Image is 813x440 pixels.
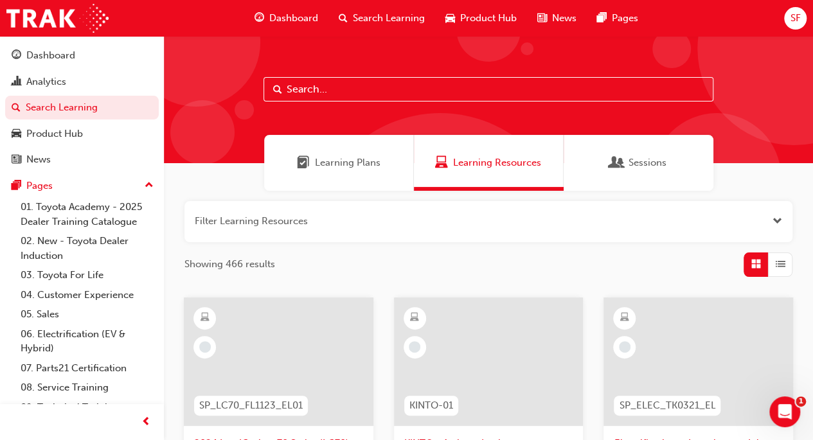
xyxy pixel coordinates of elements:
[12,128,21,140] span: car-icon
[619,341,630,353] span: learningRecordVerb_NONE-icon
[629,155,666,170] span: Sessions
[12,50,21,62] span: guage-icon
[796,396,806,407] span: 1
[5,70,159,94] a: Analytics
[15,398,159,418] a: 09. Technical Training
[790,11,800,26] span: SF
[315,155,380,170] span: Learning Plans
[199,341,211,353] span: learningRecordVerb_NONE-icon
[776,257,785,272] span: List
[184,257,275,272] span: Showing 466 results
[297,155,310,170] span: Learning Plans
[769,396,800,427] iframe: Intercom live chat
[773,214,782,229] button: Open the filter
[12,154,21,166] span: news-icon
[612,11,638,26] span: Pages
[564,135,713,191] a: SessionsSessions
[5,96,159,119] a: Search Learning
[264,135,414,191] a: Learning PlansLearning Plans
[435,155,448,170] span: Learning Resources
[26,75,66,89] div: Analytics
[15,378,159,398] a: 08. Service Training
[611,155,623,170] span: Sessions
[460,11,517,26] span: Product Hub
[339,10,348,26] span: search-icon
[15,285,159,305] a: 04. Customer Experience
[537,10,547,26] span: news-icon
[15,304,159,324] a: 05. Sales
[328,5,435,31] a: search-iconSearch Learning
[597,10,607,26] span: pages-icon
[273,82,282,97] span: Search
[269,11,318,26] span: Dashboard
[5,174,159,198] button: Pages
[15,231,159,265] a: 02. New - Toyota Dealer Induction
[15,324,159,358] a: 06. Electrification (EV & Hybrid)
[26,152,51,167] div: News
[5,44,159,67] a: Dashboard
[409,341,420,353] span: learningRecordVerb_NONE-icon
[15,197,159,231] a: 01. Toyota Academy - 2025 Dealer Training Catalogue
[751,257,761,272] span: Grid
[255,10,264,26] span: guage-icon
[552,11,576,26] span: News
[26,179,53,193] div: Pages
[264,77,713,101] input: Search...
[6,4,109,33] img: Trak
[445,10,455,26] span: car-icon
[12,76,21,88] span: chart-icon
[353,11,425,26] span: Search Learning
[201,310,210,326] span: learningResourceType_ELEARNING-icon
[15,358,159,378] a: 07. Parts21 Certification
[5,148,159,172] a: News
[409,398,453,413] span: KINTO-01
[784,7,807,30] button: SF
[619,398,715,413] span: SP_ELEC_TK0321_EL
[244,5,328,31] a: guage-iconDashboard
[12,180,21,192] span: pages-icon
[15,265,159,285] a: 03. Toyota For Life
[12,102,21,114] span: search-icon
[435,5,527,31] a: car-iconProduct Hub
[620,310,629,326] span: learningResourceType_ELEARNING-icon
[527,5,587,31] a: news-iconNews
[410,310,419,326] span: learningResourceType_ELEARNING-icon
[26,48,75,63] div: Dashboard
[145,177,154,194] span: up-icon
[453,155,541,170] span: Learning Resources
[199,398,303,413] span: SP_LC70_FL1123_EL01
[414,135,564,191] a: Learning ResourcesLearning Resources
[26,127,83,141] div: Product Hub
[141,414,151,430] span: prev-icon
[587,5,648,31] a: pages-iconPages
[5,41,159,174] button: DashboardAnalyticsSearch LearningProduct HubNews
[5,122,159,146] a: Product Hub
